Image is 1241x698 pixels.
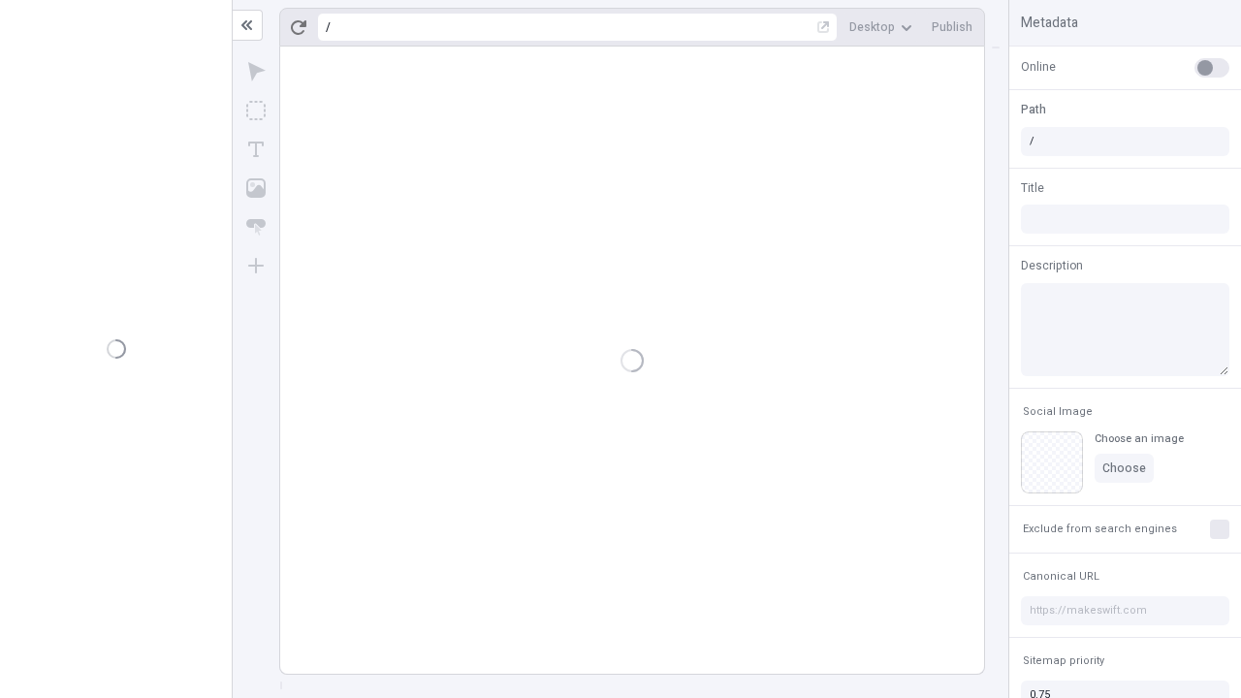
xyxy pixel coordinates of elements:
[1023,522,1177,536] span: Exclude from search engines
[1102,460,1146,476] span: Choose
[1023,569,1099,584] span: Canonical URL
[1021,179,1044,197] span: Title
[1021,58,1056,76] span: Online
[1023,653,1104,668] span: Sitemap priority
[842,13,920,42] button: Desktop
[1019,650,1108,673] button: Sitemap priority
[1023,404,1093,419] span: Social Image
[932,19,972,35] span: Publish
[239,93,273,128] button: Box
[1021,596,1229,625] input: https://makeswift.com
[1095,431,1184,446] div: Choose an image
[326,19,331,35] div: /
[924,13,980,42] button: Publish
[239,209,273,244] button: Button
[239,171,273,206] button: Image
[1021,101,1046,118] span: Path
[1019,400,1097,424] button: Social Image
[239,132,273,167] button: Text
[1019,518,1181,541] button: Exclude from search engines
[1019,565,1103,588] button: Canonical URL
[849,19,895,35] span: Desktop
[1095,454,1154,483] button: Choose
[1021,257,1083,274] span: Description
